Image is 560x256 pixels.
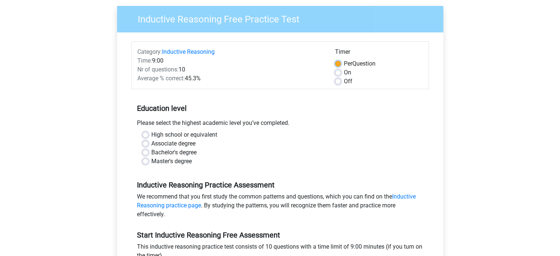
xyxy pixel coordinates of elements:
label: Master's degree [151,157,192,166]
span: Average % correct: [137,75,185,82]
div: We recommend that you first study the common patterns and questions, which you can find on the . ... [131,192,429,222]
div: 10 [132,65,330,74]
div: 45.3% [132,74,330,83]
h5: Inductive Reasoning Practice Assessment [137,180,423,189]
h5: Start Inductive Reasoning Free Assessment [137,231,423,239]
h3: Inductive Reasoning Free Practice Test [129,11,438,25]
label: Question [344,59,376,68]
label: High school or equivalent [151,130,217,139]
a: Inductive Reasoning [162,48,215,55]
h5: Education level [137,101,423,116]
label: On [344,68,351,77]
span: Category: [137,48,162,55]
span: Per [344,60,352,67]
div: 9:00 [132,56,330,65]
span: Time: [137,57,152,64]
span: Nr of questions: [137,66,179,73]
label: Off [344,77,352,86]
div: Please select the highest academic level you’ve completed. [131,119,429,130]
label: Bachelor's degree [151,148,197,157]
label: Associate degree [151,139,196,148]
div: Timer [335,48,423,59]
